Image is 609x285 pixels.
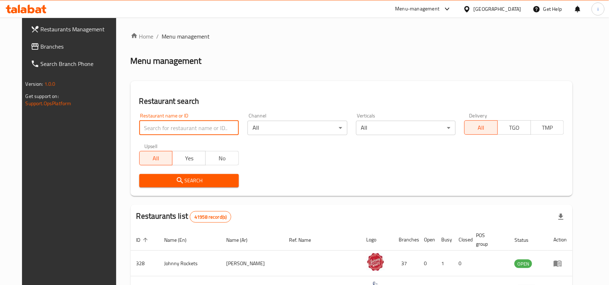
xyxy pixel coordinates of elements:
[26,92,59,101] span: Get support on:
[534,123,561,133] span: TMP
[468,123,495,133] span: All
[131,55,202,67] h2: Menu management
[553,259,567,268] div: Menu
[159,251,221,276] td: Johnny Rockets
[464,120,498,135] button: All
[552,208,570,226] div: Export file
[498,120,531,135] button: TGO
[476,231,500,248] span: POS group
[157,32,159,41] li: /
[26,99,71,108] a: Support.OpsPlatform
[190,214,231,221] span: 41958 record(s)
[139,174,239,187] button: Search
[356,121,456,135] div: All
[548,229,573,251] th: Action
[226,236,257,244] span: Name (Ar)
[144,144,158,149] label: Upsell
[131,32,154,41] a: Home
[514,260,532,268] span: OPEN
[436,251,453,276] td: 1
[395,5,440,13] div: Menu-management
[136,236,150,244] span: ID
[531,120,564,135] button: TMP
[41,59,118,68] span: Search Branch Phone
[393,229,419,251] th: Branches
[44,79,56,89] span: 1.0.0
[143,153,170,164] span: All
[453,229,470,251] th: Closed
[453,251,470,276] td: 0
[474,5,521,13] div: [GEOGRAPHIC_DATA]
[361,229,393,251] th: Logo
[172,151,206,165] button: Yes
[139,96,564,107] h2: Restaurant search
[175,153,203,164] span: Yes
[131,251,159,276] td: 328
[501,123,528,133] span: TGO
[25,55,124,72] a: Search Branch Phone
[597,5,599,13] span: i
[26,79,43,89] span: Version:
[419,229,436,251] th: Open
[162,32,210,41] span: Menu management
[220,251,283,276] td: [PERSON_NAME]
[139,151,173,165] button: All
[289,236,320,244] span: Ref. Name
[419,251,436,276] td: 0
[514,236,538,244] span: Status
[209,153,236,164] span: No
[205,151,239,165] button: No
[469,113,487,118] label: Delivery
[41,42,118,51] span: Branches
[25,21,124,38] a: Restaurants Management
[393,251,419,276] td: 37
[367,253,385,271] img: Johnny Rockets
[436,229,453,251] th: Busy
[165,236,196,244] span: Name (En)
[190,211,231,223] div: Total records count
[247,121,347,135] div: All
[25,38,124,55] a: Branches
[139,121,239,135] input: Search for restaurant name or ID..
[41,25,118,34] span: Restaurants Management
[136,211,232,223] h2: Restaurants list
[131,32,573,41] nav: breadcrumb
[145,176,233,185] span: Search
